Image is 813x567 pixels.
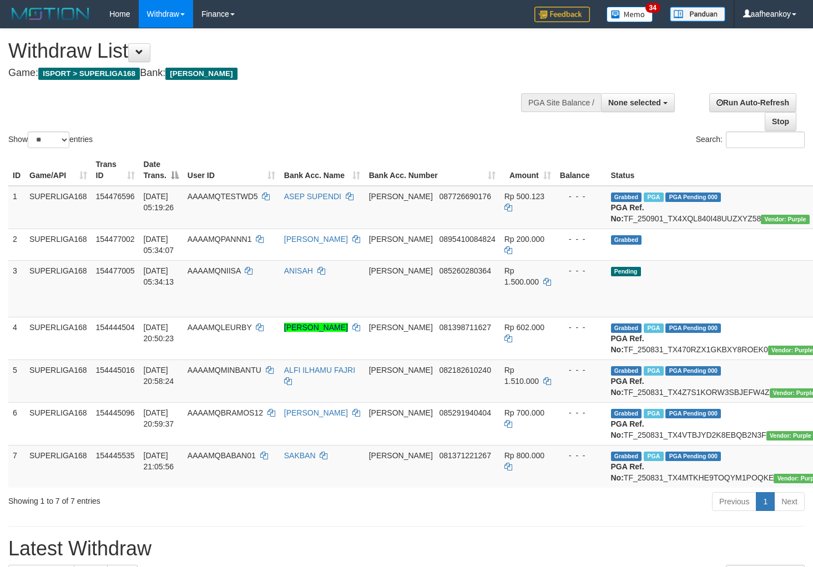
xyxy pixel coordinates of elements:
[534,7,590,22] img: Feedback.jpg
[560,450,602,461] div: - - -
[440,451,491,460] span: Copy 081371221267 to clipboard
[144,366,174,386] span: [DATE] 20:58:24
[8,491,330,507] div: Showing 1 to 7 of 7 entries
[611,419,644,439] b: PGA Ref. No:
[284,323,348,332] a: [PERSON_NAME]
[165,68,237,80] span: [PERSON_NAME]
[556,154,607,186] th: Balance
[611,235,642,245] span: Grabbed
[611,409,642,418] span: Grabbed
[188,366,261,374] span: AAAAMQMINBANTU
[144,323,174,343] span: [DATE] 20:50:23
[440,192,491,201] span: Copy 087726690176 to clipboard
[712,492,756,511] a: Previous
[96,366,135,374] span: 154445016
[504,266,539,286] span: Rp 1.500.000
[8,260,25,317] td: 3
[96,451,135,460] span: 154445535
[696,131,805,148] label: Search:
[611,452,642,461] span: Grabbed
[25,360,92,402] td: SUPERLIGA168
[644,193,663,202] span: Marked by aafmaleo
[645,3,660,13] span: 34
[144,266,174,286] span: [DATE] 05:34:13
[28,131,69,148] select: Showentries
[284,192,341,201] a: ASEP SUPENDI
[8,229,25,260] td: 2
[8,154,25,186] th: ID
[25,317,92,360] td: SUPERLIGA168
[611,334,644,354] b: PGA Ref. No:
[611,377,644,397] b: PGA Ref. No:
[369,192,433,201] span: [PERSON_NAME]
[92,154,139,186] th: Trans ID: activate to sort column ascending
[440,323,491,332] span: Copy 081398711627 to clipboard
[765,112,796,131] a: Stop
[369,235,433,244] span: [PERSON_NAME]
[665,193,721,202] span: PGA Pending
[8,40,531,62] h1: Withdraw List
[504,323,544,332] span: Rp 602.000
[139,154,183,186] th: Date Trans.: activate to sort column descending
[280,154,365,186] th: Bank Acc. Name: activate to sort column ascending
[521,93,601,112] div: PGA Site Balance /
[440,235,496,244] span: Copy 0895410084824 to clipboard
[25,154,92,186] th: Game/API: activate to sort column ascending
[560,322,602,333] div: - - -
[607,7,653,22] img: Button%20Memo.svg
[8,402,25,445] td: 6
[284,451,316,460] a: SAKBAN
[560,364,602,376] div: - - -
[8,445,25,488] td: 7
[504,235,544,244] span: Rp 200.000
[8,131,93,148] label: Show entries
[183,154,280,186] th: User ID: activate to sort column ascending
[144,408,174,428] span: [DATE] 20:59:37
[726,131,805,148] input: Search:
[284,408,348,417] a: [PERSON_NAME]
[560,234,602,245] div: - - -
[369,451,433,460] span: [PERSON_NAME]
[644,409,663,418] span: Marked by aafheankoy
[96,192,135,201] span: 154476596
[8,6,93,22] img: MOTION_logo.png
[284,235,348,244] a: [PERSON_NAME]
[188,235,252,244] span: AAAAMQPANNN1
[560,265,602,276] div: - - -
[611,366,642,376] span: Grabbed
[8,360,25,402] td: 5
[369,366,433,374] span: [PERSON_NAME]
[774,492,805,511] a: Next
[188,408,263,417] span: AAAAMQBRAMOS12
[504,366,539,386] span: Rp 1.510.000
[365,154,500,186] th: Bank Acc. Number: activate to sort column ascending
[96,323,135,332] span: 154444504
[96,408,135,417] span: 154445096
[560,191,602,202] div: - - -
[96,266,135,275] span: 154477005
[369,323,433,332] span: [PERSON_NAME]
[611,323,642,333] span: Grabbed
[188,451,256,460] span: AAAAMQBABAN01
[644,366,663,376] span: Marked by aafheankoy
[665,366,721,376] span: PGA Pending
[25,402,92,445] td: SUPERLIGA168
[504,408,544,417] span: Rp 700.000
[369,266,433,275] span: [PERSON_NAME]
[188,266,241,275] span: AAAAMQNIISA
[611,267,641,276] span: Pending
[670,7,725,22] img: panduan.png
[761,215,809,224] span: Vendor URL: https://trx4.1velocity.biz
[144,235,174,255] span: [DATE] 05:34:07
[25,260,92,317] td: SUPERLIGA168
[611,193,642,202] span: Grabbed
[8,68,531,79] h4: Game: Bank:
[756,492,775,511] a: 1
[188,192,258,201] span: AAAAMQTESTWD5
[608,98,661,107] span: None selected
[25,186,92,229] td: SUPERLIGA168
[440,366,491,374] span: Copy 082182610240 to clipboard
[665,452,721,461] span: PGA Pending
[25,229,92,260] td: SUPERLIGA168
[188,323,252,332] span: AAAAMQLEURBY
